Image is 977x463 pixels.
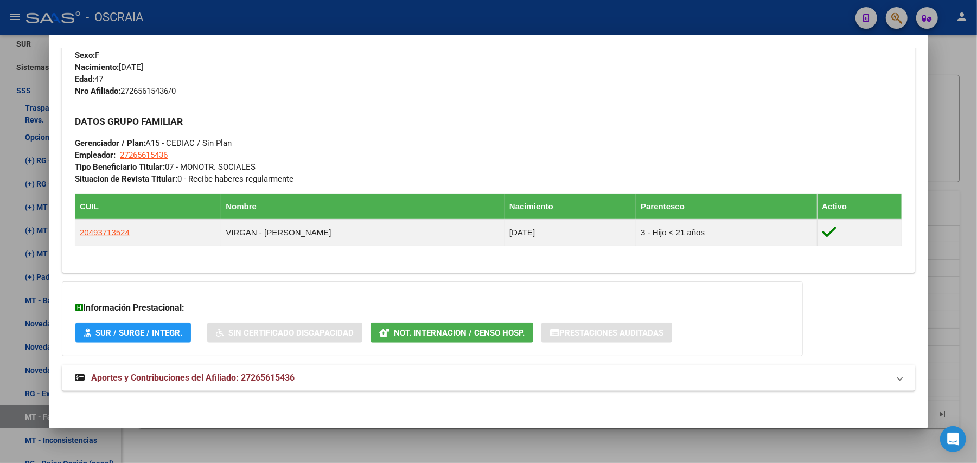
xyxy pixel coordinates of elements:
strong: Edad: [75,74,94,84]
th: CUIL [75,194,221,219]
span: 27265615436 [120,150,168,160]
button: Not. Internacion / Censo Hosp. [371,323,533,343]
strong: Gerenciador / Plan: [75,138,145,148]
span: 0 - Recibe haberes regularmente [75,174,293,184]
span: Aportes y Contribuciones del Afiliado: 27265615436 [91,372,295,383]
strong: Nro Afiliado: [75,86,120,96]
th: Parentesco [636,194,818,219]
span: 07 - MONOTR. SOCIALES [75,162,256,172]
th: Activo [818,194,902,219]
th: Nacimiento [505,194,636,219]
td: [DATE] [505,219,636,246]
h3: Información Prestacional: [75,301,789,314]
span: Not. Internacion / Censo Hosp. [394,328,525,338]
strong: Situacion de Revista Titular: [75,174,177,184]
span: F [75,50,99,60]
strong: Sexo: [75,50,95,60]
span: Prestaciones Auditadas [559,328,663,338]
span: 47 [75,74,103,84]
strong: Discapacitado: [75,38,129,48]
button: SUR / SURGE / INTEGR. [75,323,191,343]
span: A15 - CEDIAC / Sin Plan [75,138,232,148]
button: Prestaciones Auditadas [541,323,672,343]
span: 20493713524 [80,228,130,237]
td: VIRGAN - [PERSON_NAME] [221,219,505,246]
div: Open Intercom Messenger [940,426,966,452]
strong: Empleador: [75,150,116,160]
strong: Tipo Beneficiario Titular: [75,162,165,172]
h3: DATOS GRUPO FAMILIAR [75,115,902,127]
th: Nombre [221,194,505,219]
span: Sin Certificado Discapacidad [228,328,354,338]
span: [DATE] [75,62,143,72]
button: Sin Certificado Discapacidad [207,323,362,343]
mat-expansion-panel-header: Aportes y Contribuciones del Afiliado: 27265615436 [62,365,915,391]
span: 27265615436/0 [75,86,176,96]
span: SUR / SURGE / INTEGR. [95,328,182,338]
td: 3 - Hijo < 21 años [636,219,818,246]
i: NO (00) [133,38,161,48]
strong: Nacimiento: [75,62,119,72]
